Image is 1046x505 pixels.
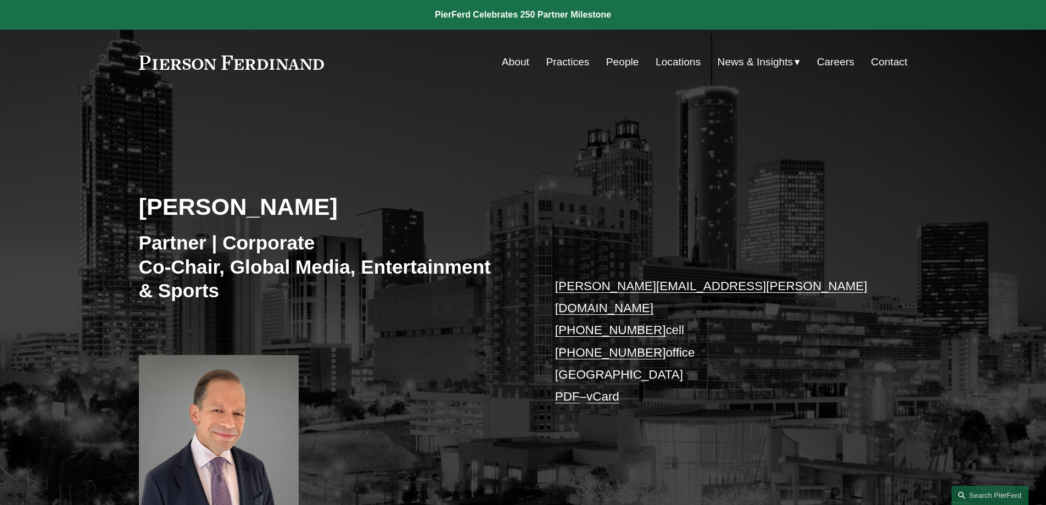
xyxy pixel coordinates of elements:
p: cell office [GEOGRAPHIC_DATA] – [555,275,875,408]
a: Search this site [952,486,1028,505]
a: [PERSON_NAME][EMAIL_ADDRESS][PERSON_NAME][DOMAIN_NAME] [555,279,868,315]
h3: Partner | Corporate Co-Chair, Global Media, Entertainment & Sports [139,231,491,303]
a: [PHONE_NUMBER] [555,346,666,359]
a: vCard [586,390,619,403]
a: Practices [546,52,589,73]
h2: [PERSON_NAME] [139,192,523,221]
a: folder dropdown [718,52,801,73]
a: About [502,52,529,73]
a: Careers [817,52,854,73]
a: PDF [555,390,580,403]
a: [PHONE_NUMBER] [555,323,666,337]
a: People [606,52,639,73]
a: Contact [871,52,907,73]
span: News & Insights [718,53,793,72]
a: Locations [656,52,701,73]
